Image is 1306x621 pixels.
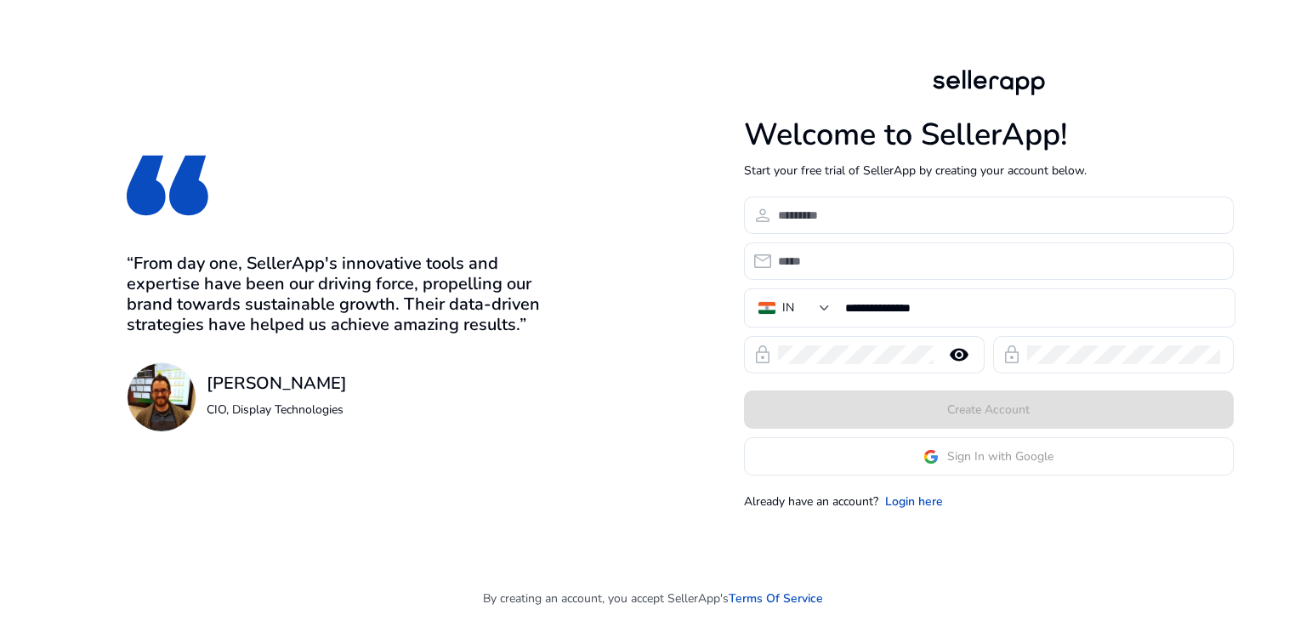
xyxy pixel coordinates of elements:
[207,401,347,419] p: CIO, Display Technologies
[885,493,943,510] a: Login here
[207,373,347,394] h3: [PERSON_NAME]
[1002,345,1022,365] span: lock
[752,251,773,271] span: email
[752,205,773,225] span: person
[939,345,979,365] mat-icon: remove_red_eye
[744,162,1234,179] p: Start your free trial of SellerApp by creating your account below.
[752,345,773,365] span: lock
[744,117,1234,153] h1: Welcome to SellerApp!
[744,493,878,510] p: Already have an account?
[782,299,794,317] div: IN
[729,590,823,607] a: Terms Of Service
[127,254,562,335] h3: “From day one, SellerApp's innovative tools and expertise have been our driving force, propelling...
